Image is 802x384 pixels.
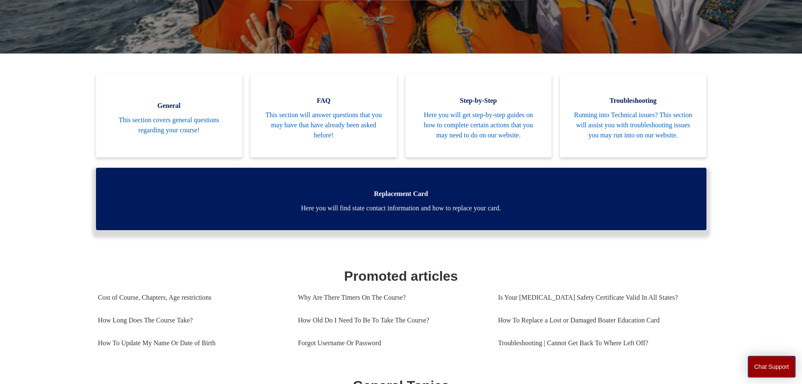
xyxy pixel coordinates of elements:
h1: Promoted articles [98,266,704,286]
a: General This section covers general questions regarding your course! [96,75,242,157]
a: Is Your [MEDICAL_DATA] Safety Certificate Valid In All States? [498,286,698,309]
span: General [109,101,230,111]
a: Forgot Username Or Password [298,332,485,354]
span: Here you will get step-by-step guides on how to complete certain actions that you may need to do ... [418,110,539,140]
span: This section covers general questions regarding your course! [109,115,230,135]
span: Step-by-Step [418,96,539,106]
span: FAQ [263,96,384,106]
a: Troubleshooting Running into Technical issues? This section will assist you with troubleshooting ... [560,75,706,157]
a: How Long Does The Course Take? [98,309,285,332]
span: Running into Technical issues? This section will assist you with troubleshooting issues you may r... [573,110,694,140]
a: How To Update My Name Or Date of Birth [98,332,285,354]
span: Here you will find state contact information and how to replace your card. [109,203,694,213]
a: Replacement Card Here you will find state contact information and how to replace your card. [96,168,706,230]
span: Replacement Card [109,189,694,199]
span: Troubleshooting [573,96,694,106]
a: How Old Do I Need To Be To Take The Course? [298,309,485,332]
a: Step-by-Step Here you will get step-by-step guides on how to complete certain actions that you ma... [405,75,552,157]
a: Cost of Course, Chapters, Age restrictions [98,286,285,309]
button: Chat Support [748,356,796,378]
a: Why Are There Timers On The Course? [298,286,485,309]
a: Troubleshooting | Cannot Get Back To Where Left Off? [498,332,698,354]
a: FAQ This section will answer questions that you may have that have already been asked before! [250,75,397,157]
span: This section will answer questions that you may have that have already been asked before! [263,110,384,140]
a: How To Replace a Lost or Damaged Boater Education Card [498,309,698,332]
